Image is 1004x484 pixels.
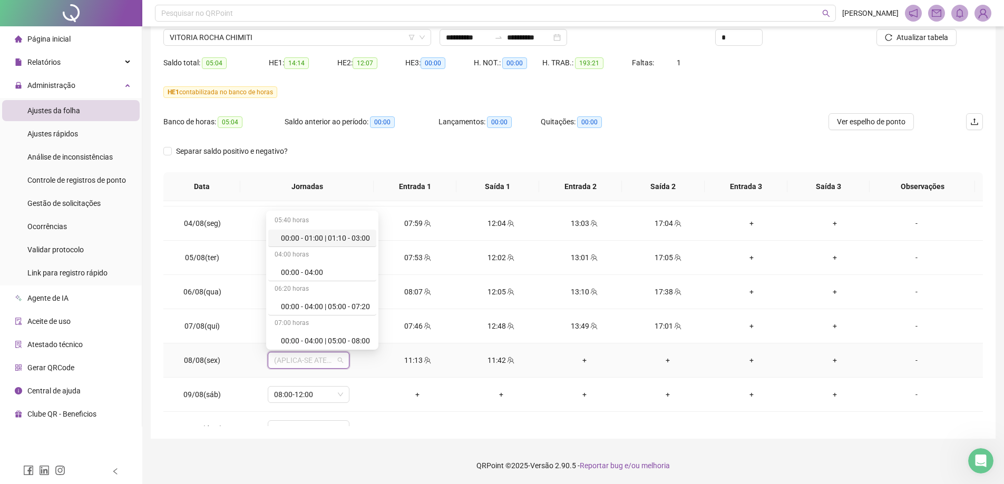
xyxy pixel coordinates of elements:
[551,389,618,400] div: +
[467,252,534,263] div: 12:02
[467,286,534,298] div: 12:05
[842,7,899,19] span: [PERSON_NAME]
[718,389,785,400] div: +
[718,218,785,229] div: +
[419,34,425,41] span: down
[589,322,598,330] span: team
[885,389,948,400] div: -
[909,8,918,18] span: notification
[384,354,451,366] div: 11:13
[506,254,514,261] span: team
[551,354,618,366] div: +
[878,181,967,192] span: Observações
[27,153,113,161] span: Análise de inconsistências
[15,318,22,325] span: audit
[285,116,438,128] div: Saldo anterior ao período:
[506,357,514,364] span: team
[885,252,948,263] div: -
[542,57,632,69] div: H. TRAB.:
[870,172,975,201] th: Observações
[163,57,269,69] div: Saldo total:
[551,252,618,263] div: 13:01
[896,32,948,43] span: Atualizar tabela
[885,34,892,41] span: reload
[673,288,681,295] span: team
[184,356,220,364] span: 08/08(sex)
[184,219,221,228] span: 04/08(seg)
[885,354,948,366] div: -
[635,423,701,434] div: +
[182,424,222,433] span: 10/08(dom)
[168,88,179,96] span: HE 1
[172,145,292,157] span: Separar saldo positivo e negativo?
[274,352,343,368] span: (APLICA-SE ATESTADO)
[15,58,22,66] span: file
[384,218,451,229] div: 07:59
[467,218,534,229] div: 12:04
[718,252,785,263] div: +
[718,286,785,298] div: +
[15,364,22,371] span: qrcode
[23,465,34,476] span: facebook
[15,387,22,394] span: info-circle
[635,252,701,263] div: 17:05
[589,220,598,227] span: team
[163,172,240,201] th: Data
[970,117,979,126] span: upload
[15,35,22,43] span: home
[632,58,656,67] span: Faltas:
[274,387,343,402] span: 08:00-12:00
[268,332,376,350] div: 00:00 - 04:00 | 05:00 - 08:00
[802,354,868,366] div: +
[494,33,503,42] span: swap-right
[39,465,50,476] span: linkedin
[184,322,220,330] span: 07/08(qui)
[384,286,451,298] div: 08:07
[885,423,948,434] div: -
[551,286,618,298] div: 13:10
[502,57,527,69] span: 00:00
[551,423,618,434] div: +
[27,317,71,325] span: Aceite de uso
[787,172,870,201] th: Saída 3
[281,266,370,278] div: 00:00 - 04:00
[55,465,65,476] span: instagram
[142,447,1004,484] footer: QRPoint © 2025 - 2.90.5 -
[802,389,868,400] div: +
[268,230,376,247] div: 00:00 - 01:00 | 01:10 - 03:00
[27,199,101,208] span: Gestão de solicitações
[467,320,534,332] div: 12:48
[163,86,277,98] span: contabilizada no banco de horas
[551,320,618,332] div: 13:49
[673,322,681,330] span: team
[494,33,503,42] span: to
[577,116,602,128] span: 00:00
[802,320,868,332] div: +
[423,357,431,364] span: team
[635,218,701,229] div: 17:04
[27,294,69,302] span: Agente de IA
[218,116,242,128] span: 05:04
[284,57,309,69] span: 14:14
[467,423,534,434] div: +
[268,298,376,315] div: 00:00 - 04:00 | 05:00 - 07:20
[370,116,395,128] span: 00:00
[718,354,785,366] div: +
[384,423,451,434] div: +
[408,34,415,41] span: filter
[170,29,425,45] span: VITORIA ROCHA CHIMITI
[240,172,374,201] th: Jornadas
[456,172,539,201] th: Saída 1
[421,57,445,69] span: 00:00
[384,389,451,400] div: +
[474,57,542,69] div: H. NOT.:
[467,354,534,366] div: 11:42
[705,172,787,201] th: Entrada 3
[268,247,376,264] div: 04:00 horas
[183,390,221,399] span: 09/08(sáb)
[281,232,370,244] div: 00:00 - 01:00 | 01:10 - 03:00
[506,322,514,330] span: team
[27,269,108,277] span: Link para registro rápido
[575,57,603,69] span: 193:21
[635,389,701,400] div: +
